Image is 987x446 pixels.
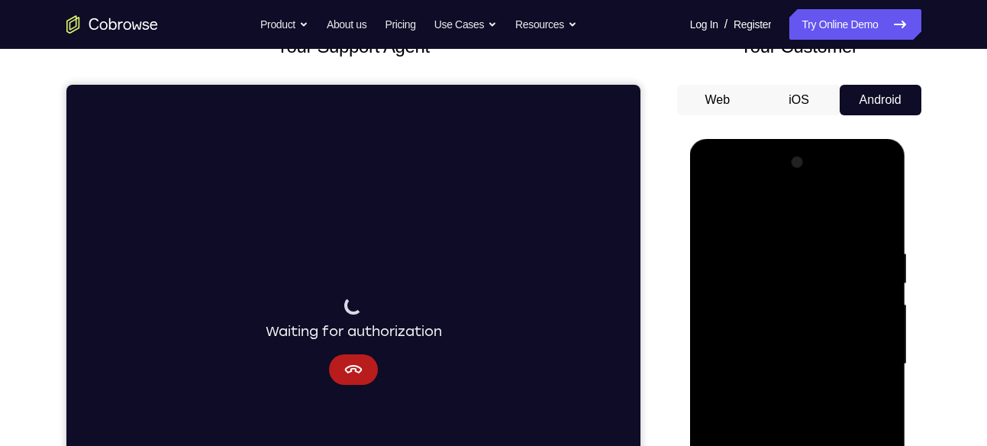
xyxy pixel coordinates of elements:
button: iOS [758,85,840,115]
button: Android [840,85,921,115]
a: Log In [690,9,718,40]
a: Go to the home page [66,15,158,34]
button: Resources [515,9,577,40]
a: Pricing [385,9,415,40]
a: Try Online Demo [789,9,921,40]
button: Web [677,85,759,115]
div: Waiting for authorization [199,212,376,257]
button: Use Cases [434,9,497,40]
button: Product [260,9,308,40]
a: About us [327,9,366,40]
a: Register [734,9,771,40]
span: / [724,15,727,34]
button: Cancel [263,270,311,300]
